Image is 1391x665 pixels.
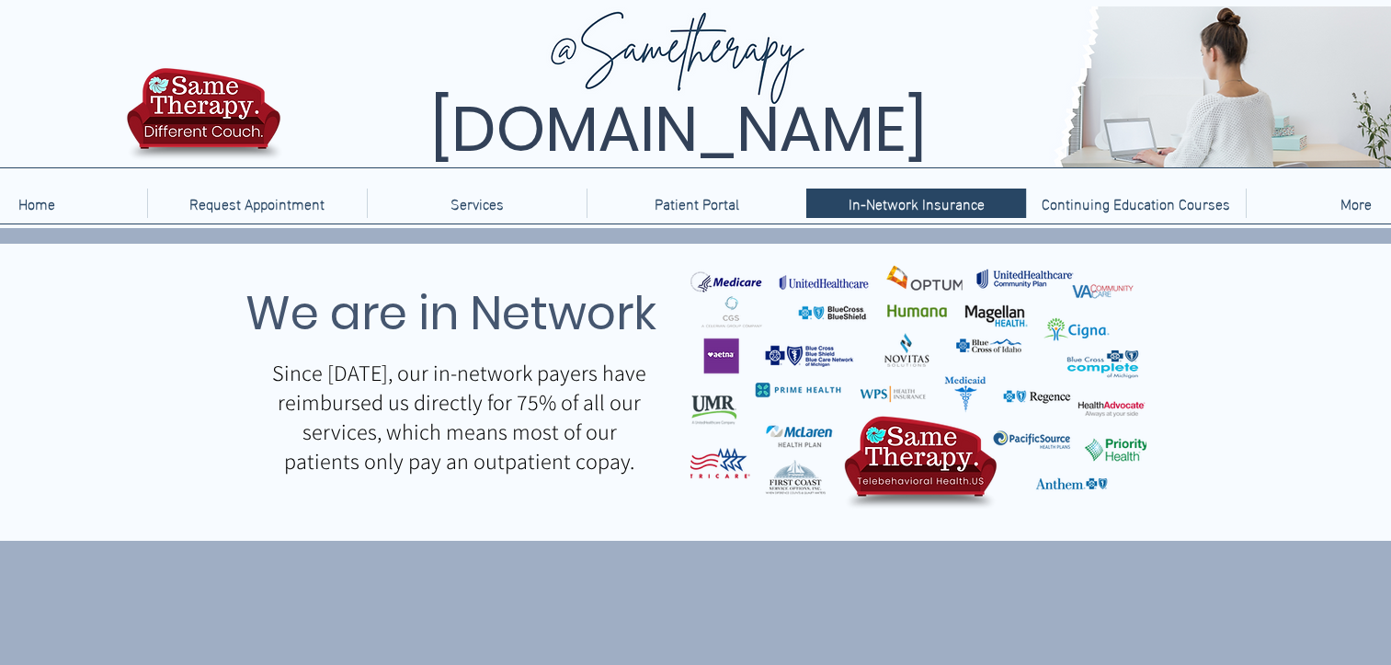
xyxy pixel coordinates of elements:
[839,189,994,218] p: In-Network Insurance
[645,189,748,218] p: Patient Portal
[587,189,806,218] a: Patient Portal
[367,189,587,218] div: Services
[430,86,927,173] span: [DOMAIN_NAME]
[806,189,1026,218] a: In-Network Insurance
[1331,189,1381,218] p: More
[9,189,64,218] p: Home
[690,249,1146,517] img: TelebehavioralHealth.US In-Network Insurances
[147,189,367,218] a: Request Appointment
[180,189,334,218] p: Request Appointment
[269,358,650,476] p: Since [DATE], our in-network payers have reimbursed us directly for 75% of all our services, whic...
[245,281,656,346] span: We are in Network
[121,65,286,174] img: TBH.US
[1026,189,1246,218] a: Continuing Education Courses
[1032,189,1239,218] p: Continuing Education Courses
[441,189,513,218] p: Services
